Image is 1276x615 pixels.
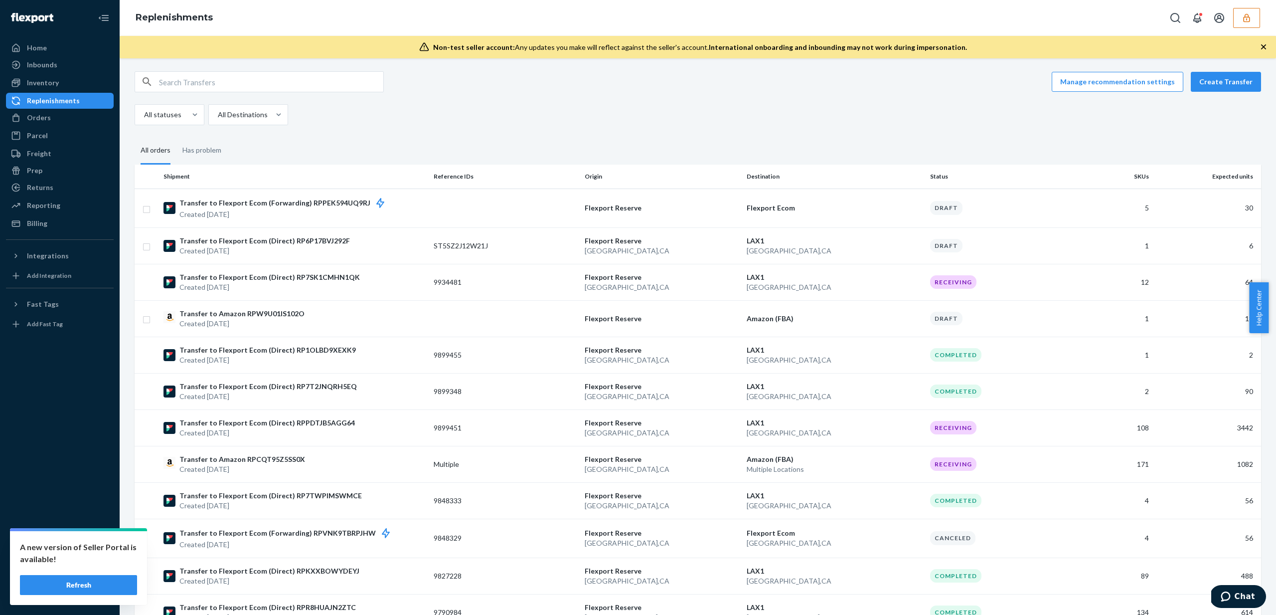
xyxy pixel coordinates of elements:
[926,165,1077,189] th: Status
[581,165,743,189] th: Origin
[6,163,114,179] a: Prep
[747,236,922,246] p: LAX1
[6,198,114,213] a: Reporting
[1078,446,1153,482] td: 171
[585,454,739,464] p: Flexport Reserve
[585,528,739,538] p: Flexport Reserve
[1078,300,1153,337] td: 1
[6,180,114,196] a: Returns
[6,296,114,312] button: Fast Tags
[747,282,922,292] p: [GEOGRAPHIC_DATA] , CA
[6,128,114,144] a: Parcel
[930,312,962,325] div: Draft
[1052,72,1183,92] button: Manage recommendation settings
[747,566,922,576] p: LAX1
[585,246,739,256] p: [GEOGRAPHIC_DATA] , CA
[27,299,59,309] div: Fast Tags
[585,272,739,282] p: Flexport Reserve
[27,183,53,193] div: Returns
[20,575,137,595] button: Refresh
[1153,410,1261,446] td: 3442
[1209,8,1229,28] button: Open account menu
[747,355,922,365] p: [GEOGRAPHIC_DATA] , CA
[217,110,218,120] input: All Destinations
[747,454,922,464] p: Amazon (FBA)
[179,501,362,511] p: Created [DATE]
[430,264,581,300] td: 9934481
[433,43,515,51] span: Non-test seller account:
[585,236,739,246] p: Flexport Reserve
[430,410,581,446] td: 9899451
[27,96,80,106] div: Replenishments
[1249,282,1269,333] button: Help Center
[747,603,922,613] p: LAX1
[747,418,922,428] p: LAX1
[1153,264,1261,300] td: 64
[930,239,962,252] div: Draft
[930,348,981,362] div: Completed
[430,446,581,482] td: Multiple
[747,576,922,586] p: [GEOGRAPHIC_DATA] , CA
[747,272,922,282] p: LAX1
[27,149,51,159] div: Freight
[430,482,581,519] td: 9848333
[6,248,114,264] button: Integrations
[144,110,181,120] div: All statuses
[179,428,355,438] p: Created [DATE]
[585,314,739,324] p: Flexport Reserve
[585,418,739,428] p: Flexport Reserve
[179,491,362,501] p: Transfer to Flexport Ecom (Direct) RP7TWPIMSWMCE
[1078,189,1153,227] td: 5
[179,418,355,428] p: Transfer to Flexport Ecom (Direct) RPPDTJB5AGG64
[6,587,114,603] button: Give Feedback
[179,454,305,464] p: Transfer to Amazon RPCQT95Z5SS0X
[747,392,922,402] p: [GEOGRAPHIC_DATA] , CA
[585,392,739,402] p: [GEOGRAPHIC_DATA] , CA
[179,197,394,209] p: Transfer to Flexport Ecom (Forwarding) RPPEK594UQ9RJ
[585,428,739,438] p: [GEOGRAPHIC_DATA] , CA
[27,60,57,70] div: Inbounds
[179,319,305,329] p: Created [DATE]
[1187,8,1207,28] button: Open notifications
[27,218,47,228] div: Billing
[930,457,976,471] div: Receiving
[179,309,305,319] p: Transfer to Amazon RPW9U01IS102O
[179,236,350,246] p: Transfer to Flexport Ecom (Direct) RP6P17BVJ292F
[1153,189,1261,227] td: 30
[1153,337,1261,373] td: 2
[747,382,922,392] p: LAX1
[1153,446,1261,482] td: 1082
[6,570,114,586] a: Help Center
[1078,558,1153,594] td: 89
[6,40,114,56] a: Home
[179,382,357,392] p: Transfer to Flexport Ecom (Direct) RP7T2JNQRH5EQ
[179,566,359,576] p: Transfer to Flexport Ecom (Direct) RPKXXBOWYDEYJ
[747,246,922,256] p: [GEOGRAPHIC_DATA] , CA
[585,491,739,501] p: Flexport Reserve
[585,355,739,365] p: [GEOGRAPHIC_DATA] , CA
[430,558,581,594] td: 9827228
[1078,337,1153,373] td: 1
[159,165,430,189] th: Shipment
[585,282,739,292] p: [GEOGRAPHIC_DATA] , CA
[930,385,981,398] div: Completed
[585,566,739,576] p: Flexport Reserve
[141,137,170,165] div: All orders
[179,209,394,219] p: Created [DATE]
[179,246,350,256] p: Created [DATE]
[27,78,59,88] div: Inventory
[136,12,213,23] a: Replenishments
[27,113,51,123] div: Orders
[743,165,926,189] th: Destination
[747,345,922,355] p: LAX1
[747,538,922,548] p: [GEOGRAPHIC_DATA] , CA
[27,320,63,328] div: Add Fast Tag
[1153,165,1261,189] th: Expected units
[179,603,356,613] p: Transfer to Flexport Ecom (Direct) RPR8HUAJN2ZTC
[585,203,739,213] p: Flexport Reserve
[430,337,581,373] td: 9899455
[179,576,359,586] p: Created [DATE]
[930,421,976,434] div: Receiving
[430,519,581,558] td: 9848329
